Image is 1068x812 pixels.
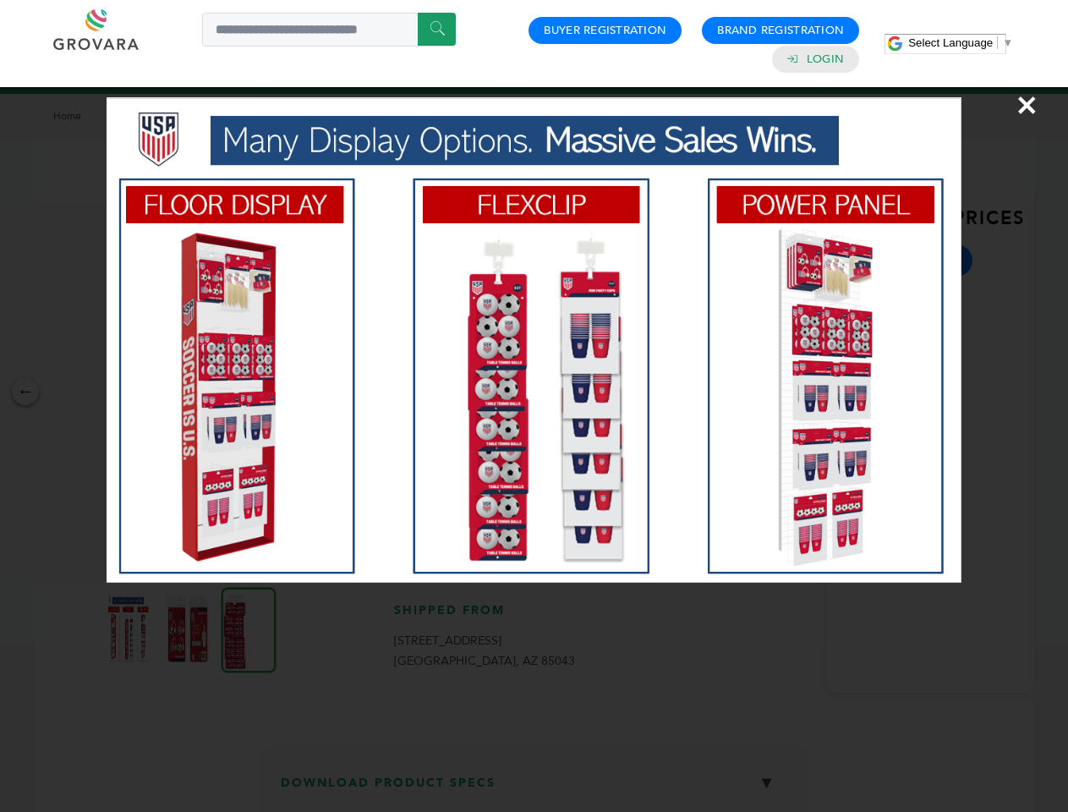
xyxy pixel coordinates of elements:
[107,97,961,583] img: Image Preview
[997,36,998,49] span: ​
[717,23,844,38] a: Brand Registration
[202,13,456,47] input: Search a product or brand...
[908,36,1013,49] a: Select Language​
[544,23,666,38] a: Buyer Registration
[1002,36,1013,49] span: ▼
[1016,81,1038,129] span: ×
[908,36,993,49] span: Select Language
[807,52,844,67] a: Login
